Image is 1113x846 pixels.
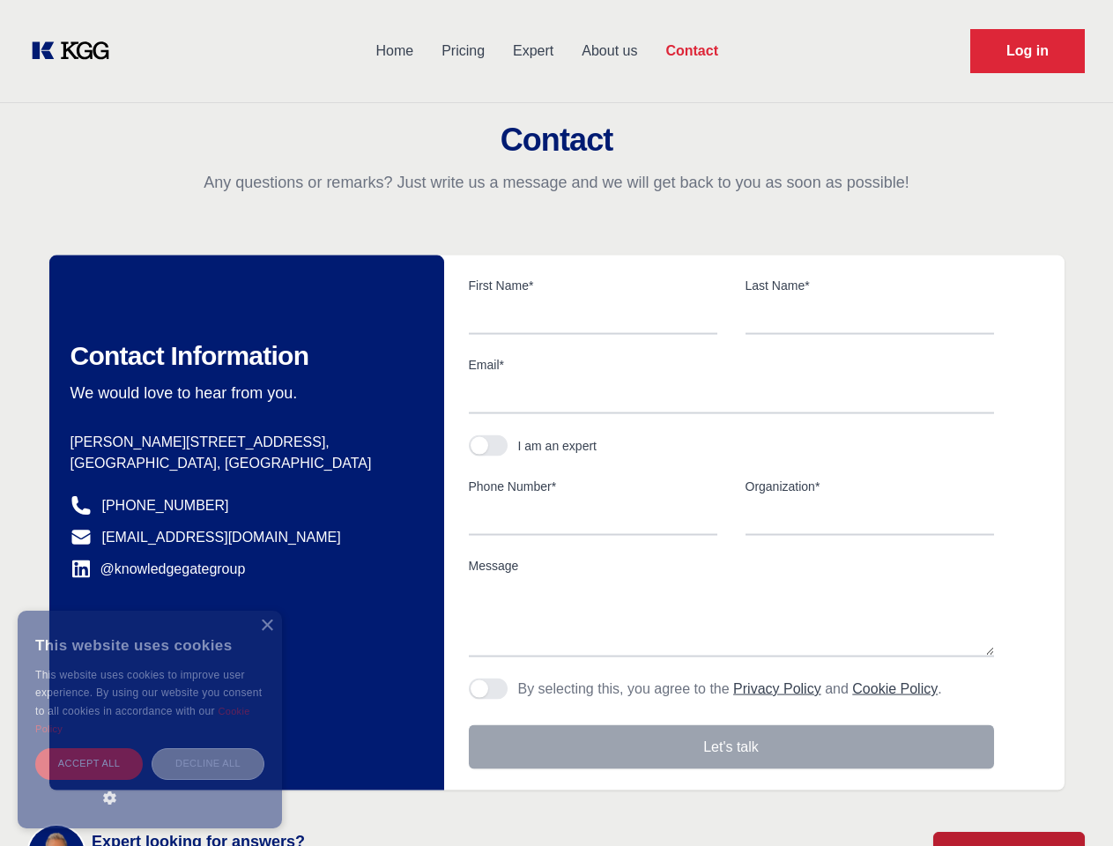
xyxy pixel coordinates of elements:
button: Let's talk [469,725,994,769]
p: Any questions or remarks? Just write us a message and we will get back to you as soon as possible! [21,172,1092,193]
a: [EMAIL_ADDRESS][DOMAIN_NAME] [102,527,341,548]
a: Cookie Policy [852,681,938,696]
label: Last Name* [746,277,994,294]
a: Pricing [427,28,499,74]
p: [GEOGRAPHIC_DATA], [GEOGRAPHIC_DATA] [70,453,416,474]
label: Phone Number* [469,478,717,495]
a: Contact [651,28,732,74]
h2: Contact [21,122,1092,158]
div: Close [260,620,273,633]
label: Email* [469,356,994,374]
label: Organization* [746,478,994,495]
p: [PERSON_NAME][STREET_ADDRESS], [70,432,416,453]
div: I am an expert [518,437,597,455]
p: We would love to hear from you. [70,382,416,404]
a: Home [361,28,427,74]
label: Message [469,557,994,575]
a: About us [568,28,651,74]
a: Expert [499,28,568,74]
label: First Name* [469,277,717,294]
div: Decline all [152,748,264,779]
a: [PHONE_NUMBER] [102,495,229,516]
div: Cookie settings [19,829,108,839]
iframe: Chat Widget [1025,761,1113,846]
div: This website uses cookies [35,624,264,666]
p: By selecting this, you agree to the and . [518,679,942,700]
div: Accept all [35,748,143,779]
a: Cookie Policy [35,706,250,734]
a: KOL Knowledge Platform: Talk to Key External Experts (KEE) [28,37,123,65]
h2: Contact Information [70,340,416,372]
a: Request Demo [970,29,1085,73]
a: Privacy Policy [733,681,821,696]
a: @knowledgegategroup [70,559,246,580]
span: This website uses cookies to improve user experience. By using our website you consent to all coo... [35,669,262,717]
